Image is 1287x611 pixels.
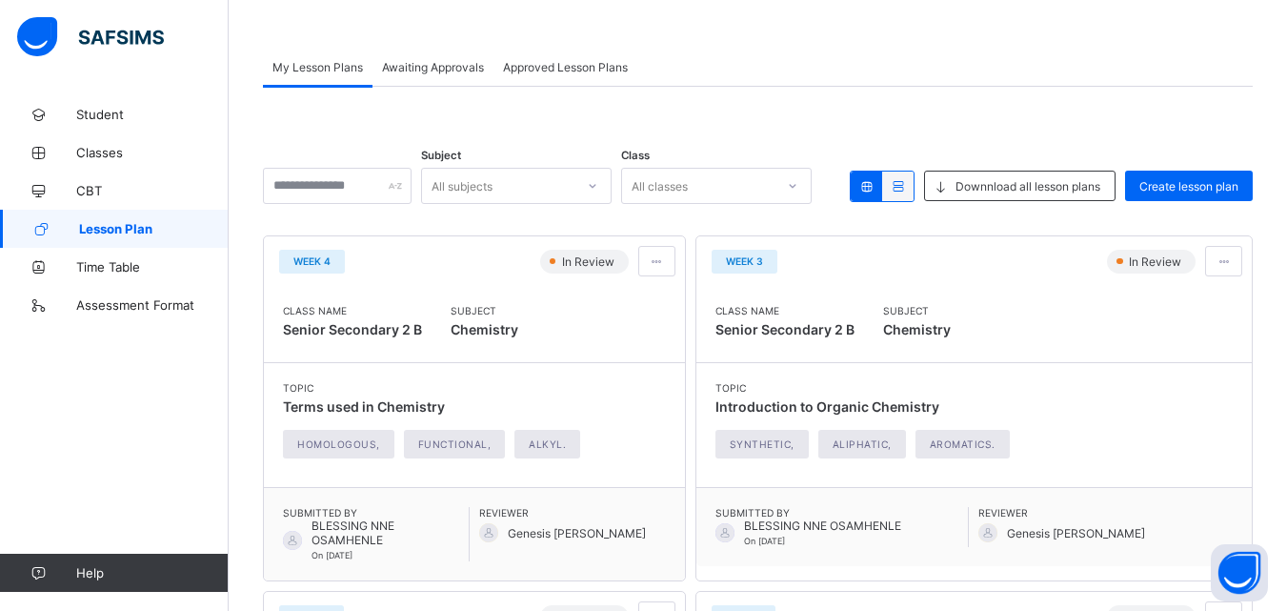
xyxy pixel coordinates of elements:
span: Genesis [PERSON_NAME] [508,526,646,540]
span: On [DATE] [744,536,785,546]
span: aromatics. [930,438,995,450]
span: Week 3 [726,255,763,267]
span: Reviewer [978,507,1233,519]
span: Week 4 [293,255,331,267]
span: BLESSING NNE OSAMHENLE [312,519,469,547]
span: In Review [560,255,620,269]
span: functional, [418,438,492,450]
span: Student [76,107,229,122]
span: Class Name [715,305,855,316]
span: Introduction to Organic Chemistry [715,398,939,415]
span: Reviewer [479,507,666,519]
span: Awaiting Approvals [382,60,484,74]
div: All classes [632,168,688,204]
img: safsims [17,17,164,57]
span: Terms used in Chemistry [283,398,445,415]
span: Senior Secondary 2 B [715,321,855,337]
span: Topic [715,382,1019,394]
span: BLESSING NNE OSAMHENLE [744,519,901,533]
span: Class [621,149,650,162]
span: Topic [283,382,590,394]
span: Subject [421,149,461,162]
span: My Lesson Plans [272,60,363,74]
span: Classes [76,145,229,160]
span: Subject [883,305,951,316]
span: Submitted By [283,507,469,519]
span: Submitted By [715,507,969,519]
div: All subjects [432,168,493,204]
span: homologous, [297,438,380,450]
span: Assessment Format [76,297,229,313]
span: Lesson Plan [79,221,229,236]
span: Chemistry [883,316,951,343]
span: alkyl. [529,438,566,450]
span: aliphatic, [833,438,892,450]
span: Subject [451,305,518,316]
span: In Review [1127,255,1187,269]
button: Open asap [1211,544,1268,601]
span: Help [76,565,228,580]
span: Chemistry [451,316,518,343]
span: Time Table [76,259,229,275]
span: Downnload all lesson plans [955,179,1100,193]
span: Class Name [283,305,422,316]
span: Genesis [PERSON_NAME] [1007,526,1145,540]
span: synthetic, [730,438,794,450]
span: Senior Secondary 2 B [283,321,422,337]
span: On [DATE] [312,550,352,560]
span: Create lesson plan [1139,179,1238,193]
span: CBT [76,183,229,198]
span: Approved Lesson Plans [503,60,628,74]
